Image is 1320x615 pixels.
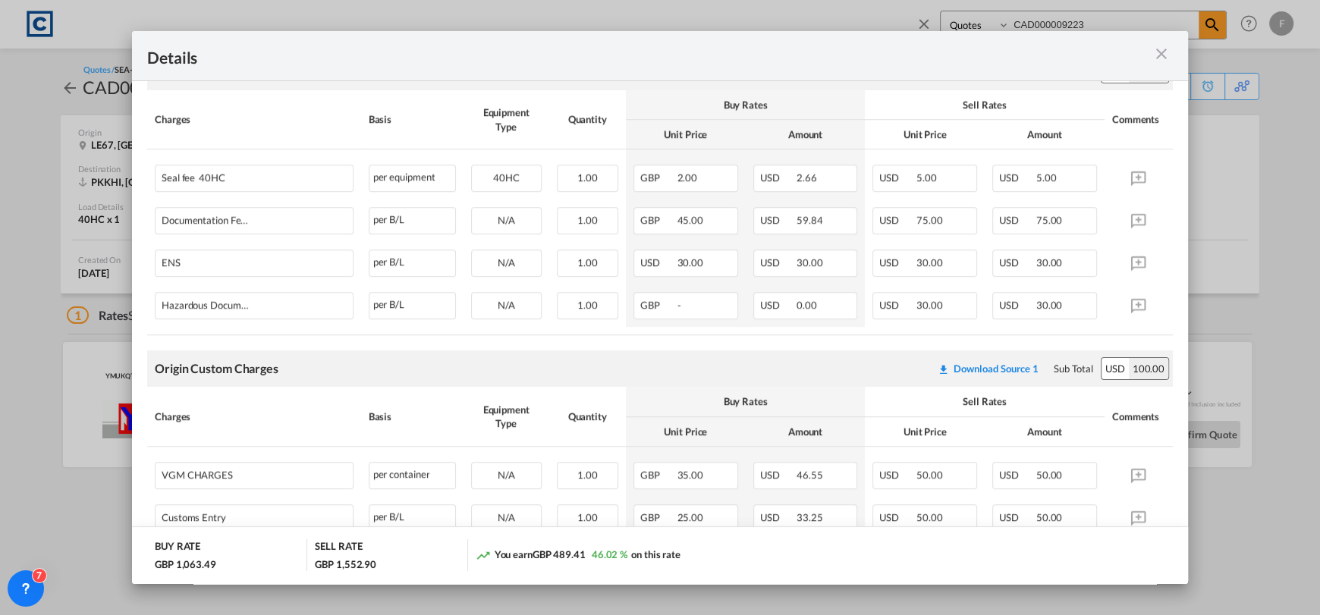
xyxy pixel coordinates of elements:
[985,120,1105,149] th: Amount
[476,548,491,563] md-icon: icon-trending-up
[760,171,795,184] span: USD
[132,31,1188,584] md-dialog: Pickup Door ...
[369,165,456,192] div: per equipment
[916,214,943,226] span: 75.00
[369,249,456,277] div: per B/L
[493,171,520,184] span: 40HC
[1102,358,1129,379] div: USD
[999,256,1034,268] span: USD
[498,256,515,268] span: N/A
[916,256,943,268] span: 30.00
[879,299,914,311] span: USD
[938,362,1039,375] div: Download original source rate sheet
[797,299,817,311] span: 0.00
[797,214,823,226] span: 59.84
[677,214,704,226] span: 45.00
[916,299,943,311] span: 30.00
[626,120,746,149] th: Unit Price
[746,120,866,149] th: Amount
[872,98,1096,111] div: Sell Rates
[879,511,914,523] span: USD
[760,299,795,311] span: USD
[162,505,300,523] div: Customs Entry
[746,417,866,447] th: Amount
[476,548,680,563] div: You earn on this rate
[640,299,675,311] span: GBP
[471,403,542,430] div: Equipment Type
[930,355,1046,382] button: Download original source rate sheet
[999,511,1034,523] span: USD
[557,112,618,126] div: Quantity
[577,299,598,311] span: 1.00
[369,504,456,532] div: per B/L
[369,409,456,423] div: Basis
[1036,511,1063,523] span: 50.00
[879,256,914,268] span: USD
[557,409,618,423] div: Quantity
[865,417,985,447] th: Unit Price
[533,548,586,560] span: GBP 489.41
[1036,299,1063,311] span: 30.00
[369,292,456,319] div: per B/L
[1036,214,1063,226] span: 75.00
[797,171,817,184] span: 2.66
[677,256,704,268] span: 30.00
[577,171,598,184] span: 1.00
[162,208,300,226] div: Documentation Fee Origin
[879,171,914,184] span: USD
[369,207,456,234] div: per B/L
[677,469,704,481] span: 35.00
[640,256,675,268] span: USD
[760,469,795,481] span: USD
[155,539,200,557] div: BUY RATE
[640,171,675,184] span: GBP
[797,469,823,481] span: 46.55
[797,256,823,268] span: 30.00
[1036,256,1063,268] span: 30.00
[760,214,795,226] span: USD
[155,409,354,423] div: Charges
[640,511,675,523] span: GBP
[677,299,681,311] span: -
[577,214,598,226] span: 1.00
[916,511,943,523] span: 50.00
[916,171,937,184] span: 5.00
[498,299,515,311] span: N/A
[577,511,598,523] span: 1.00
[162,463,300,481] div: VGM CHARGES
[315,557,376,571] div: GBP 1,552.90
[1054,362,1093,375] div: Sub Total
[633,394,857,408] div: Buy Rates
[369,462,456,489] div: per container
[797,511,823,523] span: 33.25
[930,362,1046,375] div: Download original source rate sheet
[498,469,515,481] span: N/A
[162,293,300,311] div: Hazardous Documentation
[1105,387,1173,446] th: Comments
[471,105,542,133] div: Equipment Type
[1129,358,1168,379] div: 100.00
[872,394,1096,408] div: Sell Rates
[195,172,225,184] span: 40HC
[865,120,985,149] th: Unit Price
[916,469,943,481] span: 50.00
[162,165,300,184] div: Seal fee
[677,511,704,523] span: 25.00
[1105,90,1173,149] th: Comments
[640,469,675,481] span: GBP
[677,171,698,184] span: 2.00
[879,469,914,481] span: USD
[999,171,1034,184] span: USD
[760,256,795,268] span: USD
[155,557,216,571] div: GBP 1,063.49
[155,360,278,377] div: Origin Custom Charges
[640,214,675,226] span: GBP
[577,469,598,481] span: 1.00
[626,417,746,447] th: Unit Price
[498,214,515,226] span: N/A
[155,112,354,126] div: Charges
[369,112,456,126] div: Basis
[985,417,1105,447] th: Amount
[879,214,914,226] span: USD
[760,511,795,523] span: USD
